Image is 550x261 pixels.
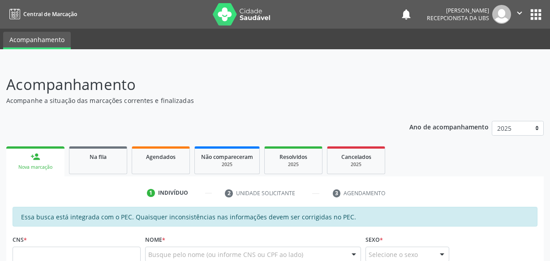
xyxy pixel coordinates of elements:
div: 2025 [334,161,378,168]
span: Selecione o sexo [369,250,418,259]
button: notifications [400,8,412,21]
p: Acompanhamento [6,73,382,96]
span: Resolvidos [279,153,307,161]
a: Acompanhamento [3,32,71,49]
span: Busque pelo nome (ou informe CNS ou CPF ao lado) [148,250,303,259]
span: Agendados [146,153,176,161]
div: 2025 [271,161,316,168]
label: Nome [145,233,165,247]
p: Ano de acompanhamento [409,121,489,132]
p: Acompanhe a situação das marcações correntes e finalizadas [6,96,382,105]
button: apps [528,7,544,22]
div: Essa busca está integrada com o PEC. Quaisquer inconsistências nas informações devem ser corrigid... [13,207,537,227]
span: Não compareceram [201,153,253,161]
span: Cancelados [341,153,371,161]
a: Central de Marcação [6,7,77,21]
span: Central de Marcação [23,10,77,18]
div: 1 [147,189,155,197]
div: [PERSON_NAME] [427,7,489,14]
span: Recepcionista da UBS [427,14,489,22]
div: person_add [30,152,40,162]
button:  [511,5,528,24]
i:  [515,8,524,18]
img: img [492,5,511,24]
label: Sexo [365,233,383,247]
div: Indivíduo [158,189,188,197]
span: Na fila [90,153,107,161]
div: 2025 [201,161,253,168]
div: Nova marcação [13,164,58,171]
